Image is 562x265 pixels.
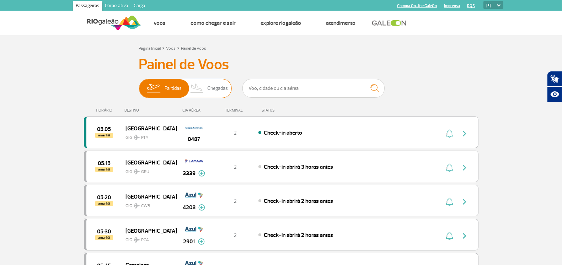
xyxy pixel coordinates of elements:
[177,44,180,52] a: >
[141,237,149,243] span: POA
[242,79,385,98] input: Voo, cidade ou cia aérea
[125,192,171,201] span: [GEOGRAPHIC_DATA]
[234,163,237,171] span: 2
[198,170,205,177] img: mais-info-painel-voo.svg
[125,124,171,133] span: [GEOGRAPHIC_DATA]
[124,108,176,113] div: DESTINO
[134,203,140,209] img: destiny_airplane.svg
[188,135,200,144] span: 0487
[95,167,113,172] span: amanhã
[547,71,562,102] div: Plugin de acessibilidade da Hand Talk.
[102,1,131,12] a: Corporativo
[141,203,150,209] span: CWB
[234,232,237,239] span: 2
[264,129,302,136] span: Check-in aberto
[166,46,176,51] a: Voos
[446,198,453,206] img: sino-painel-voo.svg
[446,163,453,172] img: sino-painel-voo.svg
[397,4,437,8] a: Compra On-line GaleOn
[125,233,171,243] span: GIG
[460,232,469,240] img: seta-direita-painel-voo.svg
[460,198,469,206] img: seta-direita-painel-voo.svg
[460,163,469,172] img: seta-direita-painel-voo.svg
[141,169,149,175] span: GRU
[125,226,171,235] span: [GEOGRAPHIC_DATA]
[207,79,228,98] span: Chegadas
[134,169,140,174] img: destiny_airplane.svg
[95,133,113,138] span: amanhã
[446,129,453,138] img: sino-painel-voo.svg
[264,163,333,171] span: Check-in abrirá 3 horas antes
[198,204,205,211] img: mais-info-painel-voo.svg
[183,203,196,212] span: 4208
[162,44,165,52] a: >
[444,4,460,8] a: Imprensa
[212,108,258,113] div: TERMINAL
[198,238,205,245] img: mais-info-painel-voo.svg
[547,87,562,102] button: Abrir recursos assistivos.
[547,71,562,87] button: Abrir tradutor de língua de sinais.
[446,232,453,240] img: sino-painel-voo.svg
[181,46,207,51] a: Painel de Voos
[97,127,111,132] span: 2025-08-25 05:05:00
[98,161,111,166] span: 2025-08-25 05:15:00
[142,79,165,98] img: slider-embarque
[460,129,469,138] img: seta-direita-painel-voo.svg
[234,198,237,205] span: 2
[258,108,316,113] div: STATUS
[187,79,208,98] img: slider-desembarque
[125,199,171,209] span: GIG
[261,20,301,27] a: Explore RIOgaleão
[165,79,182,98] span: Partidas
[95,201,113,206] span: amanhã
[176,108,212,113] div: CIA AÉREA
[97,229,111,234] span: 2025-08-25 05:30:00
[134,135,140,140] img: destiny_airplane.svg
[191,20,236,27] a: Como chegar e sair
[154,20,166,27] a: Voos
[97,195,111,200] span: 2025-08-25 05:20:00
[139,56,423,74] h3: Painel de Voos
[95,235,113,240] span: amanhã
[134,237,140,243] img: destiny_airplane.svg
[264,232,333,239] span: Check-in abrirá 2 horas antes
[125,131,171,141] span: GIG
[131,1,148,12] a: Cargo
[234,129,237,136] span: 2
[141,135,148,141] span: PTY
[125,165,171,175] span: GIG
[183,237,195,246] span: 2901
[125,158,171,167] span: [GEOGRAPHIC_DATA]
[139,46,161,51] a: Página Inicial
[86,108,125,113] div: HORÁRIO
[183,169,196,178] span: 3339
[467,4,475,8] a: RQS
[264,198,333,205] span: Check-in abrirá 2 horas antes
[326,20,356,27] a: Atendimento
[73,1,102,12] a: Passageiros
